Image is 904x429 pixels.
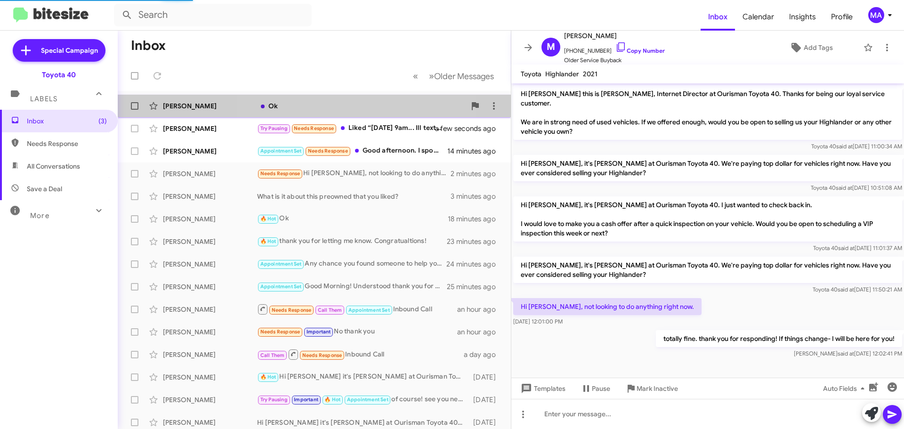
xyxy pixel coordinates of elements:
div: [PERSON_NAME] [163,327,257,337]
span: Add Tags [804,39,833,56]
span: Needs Response [27,139,107,148]
p: Hi [PERSON_NAME] this is [PERSON_NAME], Internet Director at Ourisman Toyota 40. Thanks for being... [513,85,902,140]
span: All Conversations [27,162,80,171]
span: Appointment Set [260,283,302,290]
div: What is it about this preowned that you liked? [257,192,451,201]
h1: Inbox [131,38,166,53]
span: said at [838,286,854,293]
span: « [413,70,418,82]
div: [PERSON_NAME] [163,237,257,246]
p: Hi [PERSON_NAME], it's [PERSON_NAME] at Ourisman Toyota 40. We're paying top dollar for vehicles ... [513,155,902,181]
button: Next [423,66,500,86]
span: Needs Response [308,148,348,154]
div: Inbound Call [257,303,457,315]
p: Hi [PERSON_NAME], it's [PERSON_NAME] at Ourisman Toyota 40. I just wanted to check back in. I wou... [513,196,902,242]
div: [PERSON_NAME] [163,259,257,269]
div: [PERSON_NAME] [163,169,257,178]
div: 24 minutes ago [447,259,503,269]
div: 23 minutes ago [447,237,503,246]
span: 2021 [583,70,597,78]
a: Insights [782,3,823,31]
span: said at [838,244,855,251]
a: Calendar [735,3,782,31]
div: [PERSON_NAME] [163,395,257,405]
span: Labels [30,95,57,103]
button: Templates [511,380,573,397]
div: 18 minutes ago [448,214,503,224]
div: [PERSON_NAME] [163,192,257,201]
a: Inbox [701,3,735,31]
span: said at [836,184,852,191]
span: 🔥 Hot [260,374,276,380]
div: [PERSON_NAME] [163,146,257,156]
span: Appointment Set [347,397,388,403]
p: totally fine. thank you for responding! If things change- I will be here for you! [656,330,902,347]
span: Special Campaign [41,46,98,55]
span: Appointment Set [260,261,302,267]
a: Profile [823,3,860,31]
div: Inbound Call [257,348,464,360]
span: Pause [592,380,610,397]
span: Important [294,397,318,403]
div: a day ago [464,350,503,359]
span: Templates [519,380,565,397]
div: Ok [257,213,448,224]
div: [DATE] [468,418,503,427]
span: Try Pausing [260,397,288,403]
span: Auto Fields [823,380,868,397]
div: Hi [PERSON_NAME] it's [PERSON_NAME] at Ourisman Toyota 40. We're ending September with a Ravens B... [257,418,468,427]
a: Special Campaign [13,39,105,62]
div: Liked “[DATE] 9am... Ill text you then!” [257,123,447,134]
div: Good afternoon. I spoke to the Sales manager and the sales woman already. Thank you for your foll... [257,146,447,156]
div: [PERSON_NAME] [163,372,257,382]
span: Needs Response [260,170,300,177]
span: 🔥 Hot [260,216,276,222]
span: Needs Response [272,307,312,313]
span: [DATE] 12:01:00 PM [513,318,563,325]
span: Needs Response [302,352,342,358]
span: Try Pausing [260,125,288,131]
input: Search [114,4,312,26]
button: MA [860,7,894,23]
div: [PERSON_NAME] [163,124,257,133]
div: [DATE] [468,372,503,382]
div: an hour ago [457,327,503,337]
div: thank you for letting me know. Congratualtions! [257,236,447,247]
div: [PERSON_NAME] [163,101,257,111]
span: Toyota 40 [DATE] 10:51:08 AM [811,184,902,191]
div: a few seconds ago [447,124,503,133]
a: Copy Number [615,47,665,54]
button: Auto Fields [815,380,876,397]
div: 2 minutes ago [451,169,503,178]
div: [PERSON_NAME] [163,350,257,359]
div: of course! see you next week! [257,394,468,405]
p: Hi [PERSON_NAME], it's [PERSON_NAME] at Ourisman Toyota 40. We're paying top dollar for vehicles ... [513,257,902,283]
span: Appointment Set [260,148,302,154]
span: Older Service Buyback [564,56,665,65]
span: Needs Response [294,125,334,131]
button: Previous [407,66,424,86]
div: [DATE] [468,395,503,405]
span: Mark Inactive [637,380,678,397]
span: Toyota 40 [DATE] 11:50:21 AM [813,286,902,293]
div: Ok [257,101,466,111]
div: Hi [PERSON_NAME] it's [PERSON_NAME] at Ourisman Toyota 40. We're ending September with a Ravens B... [257,372,468,382]
span: Save a Deal [27,184,62,194]
span: 🔥 Hot [260,238,276,244]
div: [PERSON_NAME] [163,305,257,314]
span: M [547,40,555,55]
div: [PERSON_NAME] [163,418,257,427]
button: Add Tags [762,39,859,56]
span: [PERSON_NAME] [564,30,665,41]
span: Call Them [318,307,342,313]
div: No thank you [257,326,457,337]
div: Any chance you found someone to help you? We would love to earn your business! [257,259,447,269]
div: [PERSON_NAME] [163,214,257,224]
div: Toyota 40 [42,70,76,80]
span: Call Them [260,352,285,358]
button: Pause [573,380,618,397]
span: Appointment Set [348,307,390,313]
